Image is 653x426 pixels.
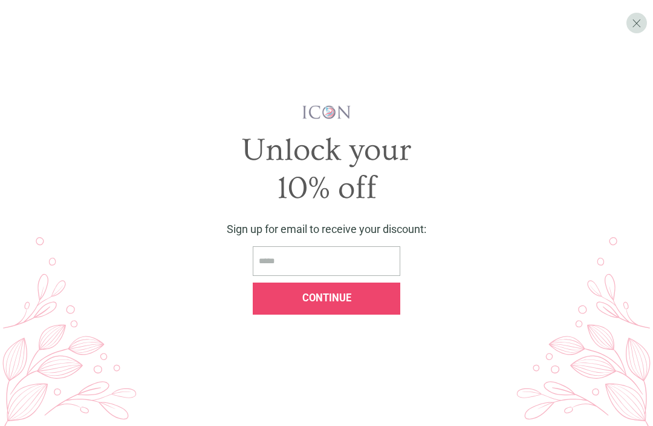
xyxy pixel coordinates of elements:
[277,171,377,206] span: 10% off
[242,133,411,168] span: Unlock your
[227,223,426,235] span: Sign up for email to receive your discount:
[632,16,642,30] span: X
[301,105,352,120] img: iconwallstickersl_1754656298800.png
[302,292,351,304] span: Continue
